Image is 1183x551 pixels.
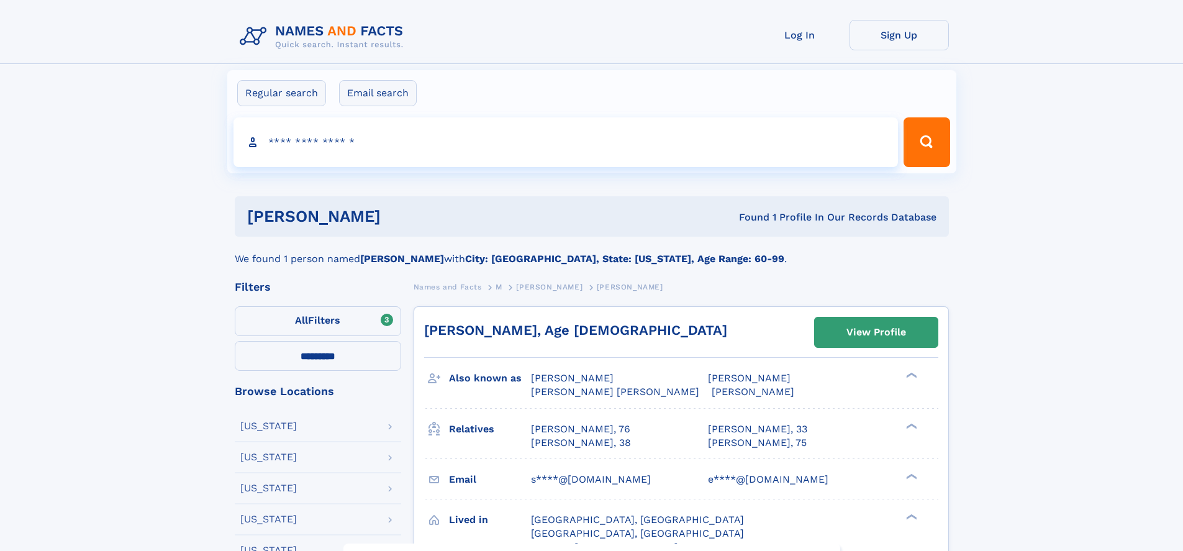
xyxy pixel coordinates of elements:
[449,368,531,389] h3: Also known as
[233,117,899,167] input: search input
[903,472,918,480] div: ❯
[339,80,417,106] label: Email search
[235,20,414,53] img: Logo Names and Facts
[240,452,297,462] div: [US_STATE]
[531,386,699,398] span: [PERSON_NAME] [PERSON_NAME]
[712,386,794,398] span: [PERSON_NAME]
[360,253,444,265] b: [PERSON_NAME]
[496,283,502,291] span: M
[449,419,531,440] h3: Relatives
[449,509,531,531] h3: Lived in
[235,306,401,336] label: Filters
[531,436,631,450] a: [PERSON_NAME], 38
[516,279,582,294] a: [PERSON_NAME]
[240,483,297,493] div: [US_STATE]
[815,317,938,347] a: View Profile
[414,279,482,294] a: Names and Facts
[708,372,791,384] span: [PERSON_NAME]
[424,322,727,338] a: [PERSON_NAME], Age [DEMOGRAPHIC_DATA]
[235,386,401,397] div: Browse Locations
[240,514,297,524] div: [US_STATE]
[465,253,784,265] b: City: [GEOGRAPHIC_DATA], State: [US_STATE], Age Range: 60-99
[560,211,936,224] div: Found 1 Profile In Our Records Database
[237,80,326,106] label: Regular search
[531,527,744,539] span: [GEOGRAPHIC_DATA], [GEOGRAPHIC_DATA]
[904,117,950,167] button: Search Button
[531,372,614,384] span: [PERSON_NAME]
[516,283,582,291] span: [PERSON_NAME]
[235,281,401,293] div: Filters
[531,514,744,526] span: [GEOGRAPHIC_DATA], [GEOGRAPHIC_DATA]
[846,318,906,347] div: View Profile
[708,436,807,450] a: [PERSON_NAME], 75
[903,512,918,521] div: ❯
[597,283,663,291] span: [PERSON_NAME]
[240,421,297,431] div: [US_STATE]
[708,422,807,436] a: [PERSON_NAME], 33
[235,237,949,266] div: We found 1 person named with .
[750,20,850,50] a: Log In
[903,422,918,430] div: ❯
[247,209,560,224] h1: [PERSON_NAME]
[449,469,531,490] h3: Email
[850,20,949,50] a: Sign Up
[496,279,502,294] a: M
[903,371,918,380] div: ❯
[531,422,630,436] a: [PERSON_NAME], 76
[295,314,308,326] span: All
